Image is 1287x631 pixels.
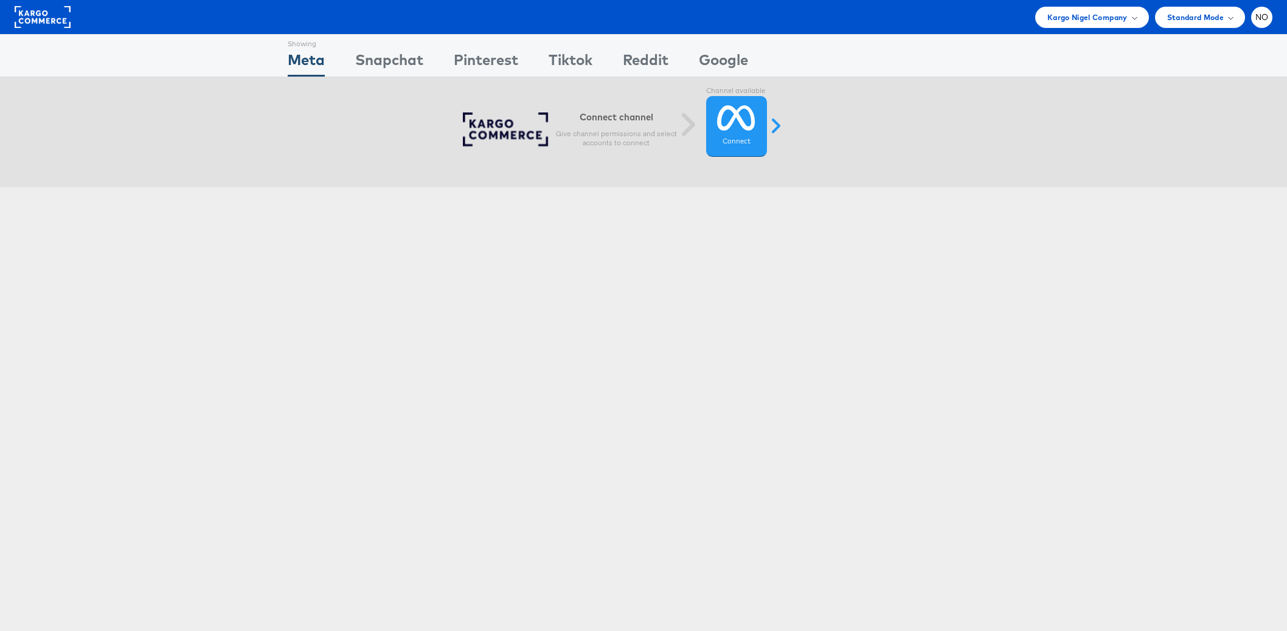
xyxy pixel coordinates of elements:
div: Google [699,49,748,77]
span: NO [1255,13,1269,21]
h6: Connect channel [555,111,677,123]
div: Snapchat [355,49,423,77]
div: Showing [288,35,325,49]
span: Kargo Nigel Company [1047,11,1128,24]
div: Tiktok [549,49,592,77]
div: Reddit [623,49,668,77]
span: Standard Mode [1167,11,1224,24]
div: Pinterest [454,49,518,77]
label: Connect [723,137,751,147]
a: Connect [706,96,767,157]
p: Give channel permissions and select accounts to connect [555,129,677,148]
div: Meta [288,49,325,77]
label: Channel available [706,86,767,96]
